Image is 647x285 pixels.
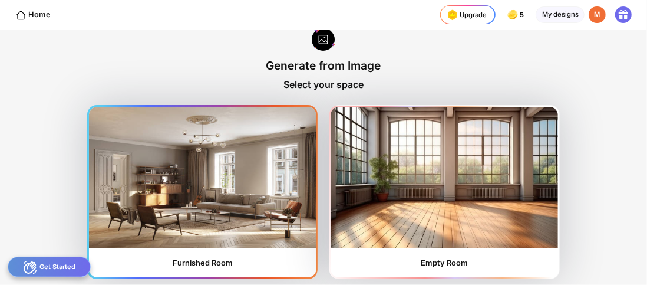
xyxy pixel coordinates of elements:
div: M [589,6,606,24]
div: Empty Room [421,258,468,267]
div: Select your space [283,78,364,90]
div: Generate from Image [266,58,381,73]
div: My designs [536,6,585,24]
div: Upgrade [445,7,487,22]
span: 5 [520,11,526,19]
img: upgrade-nav-btn-icon.gif [445,7,460,22]
img: furnishedRoom1.jpg [89,107,316,248]
div: Get Started [8,257,91,277]
img: furnishedRoom2.jpg [331,107,558,248]
div: Furnished Room [173,258,233,267]
div: Home [15,9,51,21]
